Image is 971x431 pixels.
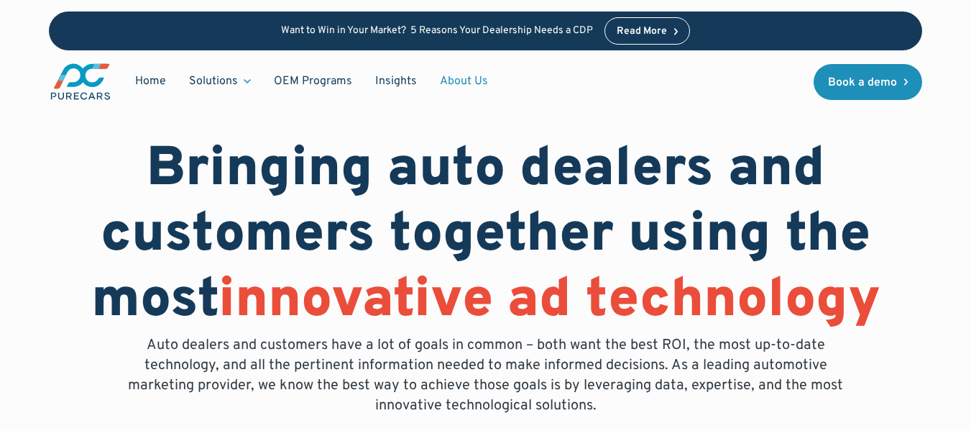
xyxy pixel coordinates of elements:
[814,64,923,100] a: Book a demo
[262,68,364,95] a: OEM Programs
[218,267,880,336] span: innovative ad technology
[189,73,238,89] div: Solutions
[617,27,667,37] div: Read More
[49,62,112,101] a: main
[49,62,112,101] img: purecars logo
[281,25,593,37] p: Want to Win in Your Market? 5 Reasons Your Dealership Needs a CDP
[604,17,691,45] a: Read More
[124,68,178,95] a: Home
[49,138,923,335] h1: Bringing auto dealers and customers together using the most
[428,68,500,95] a: About Us
[178,68,262,95] div: Solutions
[118,335,854,416] p: Auto dealers and customers have a lot of goals in common – both want the best ROI, the most up-to...
[828,77,897,89] div: Book a demo
[364,68,428,95] a: Insights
